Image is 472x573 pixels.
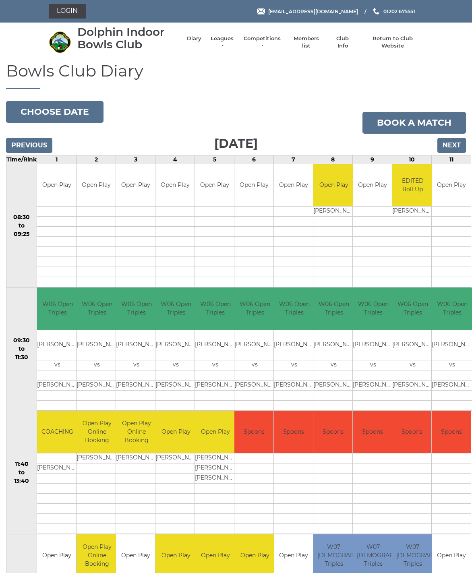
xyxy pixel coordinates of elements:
td: [PERSON_NAME] [313,207,354,217]
div: Dolphin Indoor Bowls Club [77,26,179,51]
td: W06 Open Triples [274,288,315,330]
a: Login [49,4,86,19]
span: 01202 675551 [383,8,415,14]
td: 6 [234,155,274,164]
td: Open Play Online Booking [77,411,117,453]
td: [PERSON_NAME] [353,340,393,350]
td: vs [116,360,157,370]
td: [PERSON_NAME] [313,380,354,390]
a: Leagues [209,35,235,50]
img: Dolphin Indoor Bowls Club [49,31,71,53]
td: 09:30 to 11:30 [6,288,37,411]
td: 10 [392,155,432,164]
button: Choose date [6,101,104,123]
td: [PERSON_NAME] [234,340,275,350]
td: vs [274,360,315,370]
input: Next [437,138,466,153]
td: Open Play [234,164,273,207]
a: Book a match [362,112,466,134]
td: Open Play [155,411,196,453]
td: Open Play [313,164,354,207]
td: 2 [77,155,116,164]
td: [PERSON_NAME] [195,474,236,484]
td: [PERSON_NAME] [37,380,78,390]
td: W06 Open Triples [353,288,393,330]
td: 11 [432,155,471,164]
td: [PERSON_NAME] [37,463,78,474]
input: Previous [6,138,52,153]
td: Time/Rink [6,155,37,164]
td: Open Play Online Booking [116,411,157,453]
td: [PERSON_NAME] [392,340,433,350]
td: vs [353,360,393,370]
td: 08:30 to 09:25 [6,164,37,288]
td: 1 [37,155,77,164]
td: 9 [353,155,392,164]
td: [PERSON_NAME] [155,380,196,390]
td: Open Play [353,164,392,207]
td: [PERSON_NAME] [392,380,433,390]
td: W06 Open Triples [195,288,236,330]
td: [PERSON_NAME] [195,463,236,474]
td: W06 Open Triples [392,288,433,330]
td: [PERSON_NAME] [77,380,117,390]
a: Members list [289,35,323,50]
a: Diary [187,35,201,42]
td: vs [392,360,433,370]
td: 4 [155,155,195,164]
td: 7 [274,155,313,164]
td: Open Play [195,164,234,207]
td: Open Play [195,411,236,453]
td: [PERSON_NAME] [116,453,157,463]
td: [PERSON_NAME] [274,340,315,350]
td: [PERSON_NAME] [234,380,275,390]
td: W06 Open Triples [155,288,196,330]
td: W06 Open Triples [77,288,117,330]
td: vs [37,360,78,370]
td: [PERSON_NAME] [155,453,196,463]
td: [PERSON_NAME] [116,340,157,350]
td: W06 Open Triples [37,288,78,330]
td: 11:40 to 13:40 [6,411,37,534]
td: vs [195,360,236,370]
td: Spoons [432,411,471,453]
td: Open Play [37,164,76,207]
td: [PERSON_NAME] [116,380,157,390]
h1: Bowls Club Diary [6,62,466,89]
td: vs [234,360,275,370]
td: Spoons [353,411,392,453]
td: Spoons [274,411,313,453]
td: Open Play [77,164,116,207]
td: vs [155,360,196,370]
td: 8 [313,155,353,164]
td: vs [77,360,117,370]
img: Phone us [373,8,379,14]
td: W06 Open Triples [313,288,354,330]
td: [PERSON_NAME] [353,380,393,390]
a: Club Info [331,35,354,50]
a: Phone us 01202 675551 [372,8,415,15]
td: Spoons [392,411,431,453]
td: 3 [116,155,155,164]
td: [PERSON_NAME] [155,340,196,350]
a: Return to Club Website [362,35,423,50]
td: Open Play [274,164,313,207]
td: [PERSON_NAME] [392,207,433,217]
td: [PERSON_NAME] [195,380,236,390]
td: 5 [195,155,234,164]
td: W06 Open Triples [116,288,157,330]
td: [PERSON_NAME] [37,340,78,350]
td: vs [313,360,354,370]
td: Spoons [313,411,352,453]
td: [PERSON_NAME] [77,453,117,463]
img: Email [257,8,265,14]
td: EDITED Roll Up [392,164,433,207]
td: Spoons [234,411,273,453]
td: COACHING [37,411,78,453]
td: [PERSON_NAME] [77,340,117,350]
td: W06 Open Triples [234,288,275,330]
td: [PERSON_NAME] [195,340,236,350]
td: [PERSON_NAME] [313,340,354,350]
span: [EMAIL_ADDRESS][DOMAIN_NAME] [268,8,358,14]
td: [PERSON_NAME] [274,380,315,390]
